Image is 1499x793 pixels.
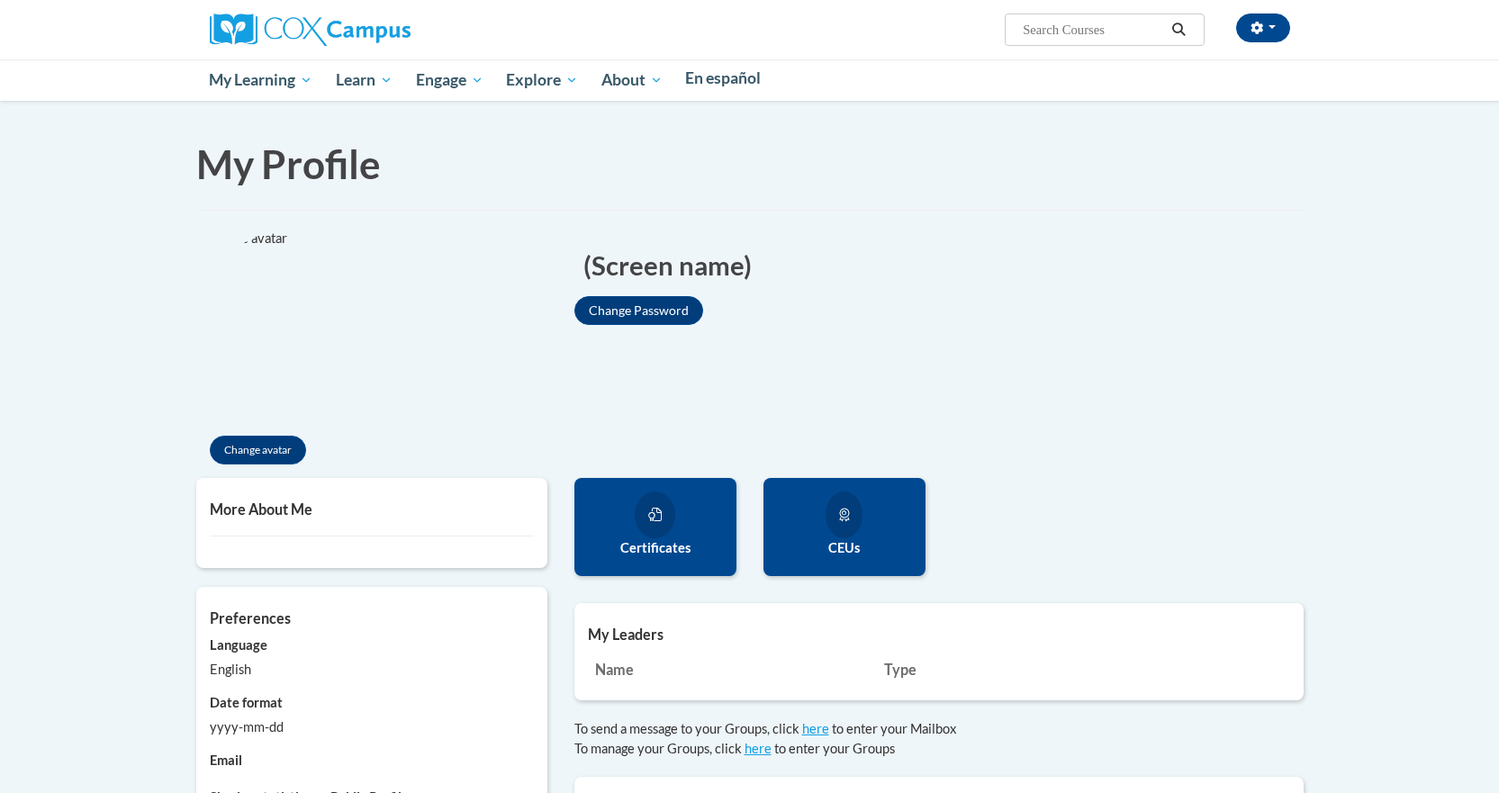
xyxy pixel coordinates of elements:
button: Change Password [574,296,703,325]
a: Cox Campus [210,21,411,36]
label: CEUs [777,538,912,558]
a: My Learning [198,59,325,101]
h5: More About Me [210,500,534,518]
a: Explore [494,59,590,101]
img: profile avatar [196,229,394,427]
span: To send a message to your Groups, click [574,721,799,736]
input: Search Courses [1021,19,1165,41]
span: to enter your Groups [774,741,895,756]
button: Search [1165,19,1192,41]
a: Engage [404,59,495,101]
span: to enter your Mailbox [832,721,956,736]
button: Change avatar [210,436,306,464]
span: Learn [336,69,393,91]
span: Engage [416,69,483,91]
a: here [745,741,772,756]
label: Date format [210,693,534,713]
a: About [590,59,674,101]
span: En español [685,68,761,87]
div: English [210,660,534,680]
a: En español [674,59,773,97]
span: To manage your Groups, click [574,741,742,756]
span: My Learning [209,69,312,91]
span: (Screen name) [583,247,752,284]
th: Type [877,652,1133,687]
label: Email [210,751,534,770]
span: My Profile [196,140,381,187]
a: Learn [324,59,404,101]
button: Account Settings [1236,14,1290,42]
span: Explore [506,69,578,91]
div: Main menu [183,59,1317,101]
div: Click to change the profile picture [196,229,394,427]
h5: Preferences [210,609,534,626]
h5: My Leaders [588,626,1290,643]
i:  [1170,23,1187,37]
div: yyyy-mm-dd [210,717,534,737]
span: About [601,69,663,91]
label: Language [210,635,534,655]
img: Cox Campus [210,14,411,46]
th: Name [588,652,878,687]
a: here [802,721,829,736]
label: Certificates [588,538,723,558]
